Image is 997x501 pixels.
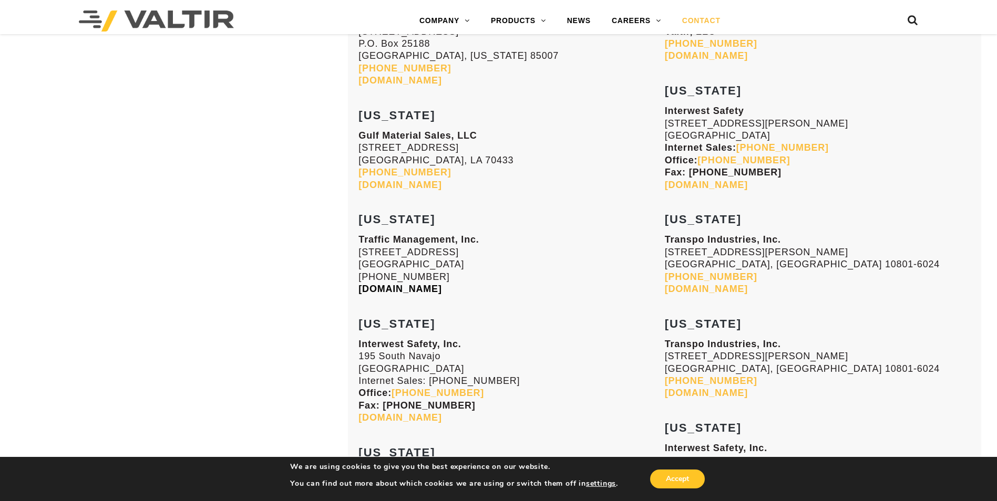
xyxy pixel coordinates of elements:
[586,479,616,488] button: settings
[358,388,484,398] strong: Office:
[665,421,742,434] strong: [US_STATE]
[665,272,757,282] a: [PHONE_NUMBER]
[79,11,234,32] img: Valtir
[290,479,618,488] p: You can find out more about which cookies we are using or switch them off in .
[358,167,451,178] a: [PHONE_NUMBER]
[358,180,441,190] a: [DOMAIN_NAME]
[665,375,757,386] a: [PHONE_NUMBER]
[665,338,971,400] p: [STREET_ADDRESS][PERSON_NAME] [GEOGRAPHIC_DATA], [GEOGRAPHIC_DATA] 10801-6024
[665,26,716,37] strong: Valtir, LLC
[358,317,435,330] strong: [US_STATE]
[358,109,435,122] strong: [US_STATE]
[290,462,618,472] p: We are using cookies to give you the best experience on our website.
[358,234,664,295] p: [STREET_ADDRESS] [GEOGRAPHIC_DATA] [PHONE_NUMBER]
[665,106,744,116] strong: Interwest Safety
[358,213,435,226] strong: [US_STATE]
[665,339,781,349] strong: Transpo Industries, Inc.
[665,84,742,97] strong: [US_STATE]
[665,284,748,294] a: [DOMAIN_NAME]
[392,388,484,398] a: [PHONE_NUMBER]
[697,155,790,165] a: [PHONE_NUMBER]
[665,167,782,178] strong: Fax: [PHONE_NUMBER]
[650,469,705,488] button: Accept
[665,443,767,453] strong: Interwest Safety, Inc.
[358,75,441,86] a: [DOMAIN_NAME]
[358,130,664,191] p: [STREET_ADDRESS] [GEOGRAPHIC_DATA], LA 70433
[665,388,748,398] a: [DOMAIN_NAME]
[665,234,781,245] strong: Transpo Industries, Inc.
[358,234,479,245] strong: Traffic Management, Inc.
[409,11,480,32] a: COMPANY
[665,155,790,165] strong: Office:
[601,11,672,32] a: CAREERS
[665,50,748,61] a: [DOMAIN_NAME]
[665,234,971,295] p: [STREET_ADDRESS][PERSON_NAME] [GEOGRAPHIC_DATA], [GEOGRAPHIC_DATA] 10801-6024
[665,317,742,330] strong: [US_STATE]
[557,11,601,32] a: NEWS
[358,63,451,74] a: [PHONE_NUMBER]
[665,38,757,49] a: [PHONE_NUMBER]
[358,412,441,423] a: [DOMAIN_NAME]
[672,11,731,32] a: CONTACT
[358,400,475,411] strong: Fax: [PHONE_NUMBER]
[665,180,748,190] a: [DOMAIN_NAME]
[358,338,664,424] p: 195 South Navajo [GEOGRAPHIC_DATA] Internet Sales: [PHONE_NUMBER]
[665,142,829,153] strong: Internet Sales:
[358,13,664,87] p: [STREET_ADDRESS] P.O. Box 25188 [GEOGRAPHIC_DATA], [US_STATE] 85007
[358,446,435,459] strong: [US_STATE]
[358,339,461,349] strong: Interwest Safety, Inc.
[480,11,557,32] a: PRODUCTS
[665,213,742,226] strong: [US_STATE]
[358,130,477,141] strong: Gulf Material Sales, LLC
[358,284,441,294] a: [DOMAIN_NAME]
[665,105,971,191] p: [STREET_ADDRESS][PERSON_NAME] [GEOGRAPHIC_DATA]
[736,142,829,153] a: [PHONE_NUMBER]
